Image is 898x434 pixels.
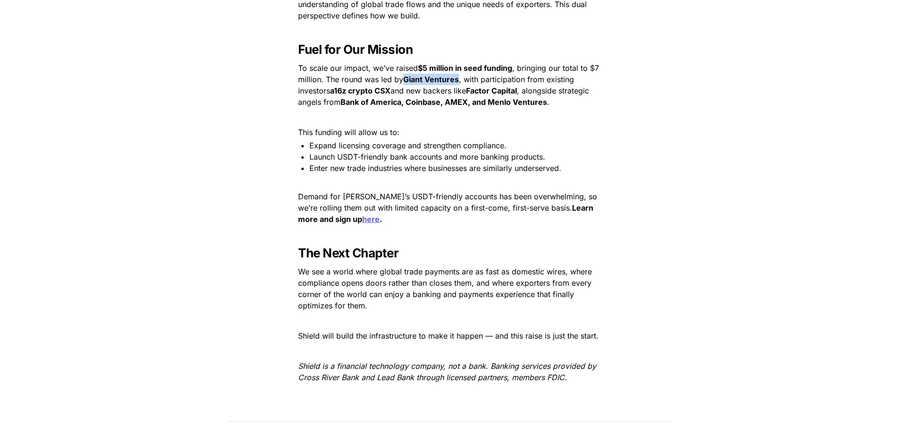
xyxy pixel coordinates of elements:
[330,86,391,95] strong: a16z crypto CSX
[298,246,399,260] strong: The Next Chapter
[341,97,547,107] strong: Bank of America, Coinbase, AMEX, and Menlo Ventures
[403,75,459,84] strong: Giant Ventures
[298,331,599,340] span: Shield will build the infrastructure to make it happen — and this raise is just the start.
[309,163,561,173] span: Enter new trade industries where businesses are similarly underserved.
[309,141,507,150] span: Expand licensing coverage and strengthen compliance.
[298,63,418,73] span: To scale our impact, we’ve raised
[466,86,517,95] strong: Factor Capital
[298,361,599,382] em: Shield is a financial technology company, not a bank. Banking services provided by Cross River Ba...
[418,63,512,73] strong: $5 million in seed funding
[547,97,549,107] span: .
[309,152,545,162] span: Launch USDT-friendly bank accounts and more banking products.
[362,214,380,224] a: here
[298,42,413,57] strong: Fuel for Our Mission
[380,214,382,224] strong: .
[298,128,399,137] span: This funding will allow us to:
[298,192,599,213] span: Demand for [PERSON_NAME]’s USDT-friendly accounts has been overwhelming, so we’re rolling them ou...
[298,267,594,310] span: We see a world where global trade payments are as fast as domestic wires, where compliance opens ...
[391,86,466,95] span: and new backers like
